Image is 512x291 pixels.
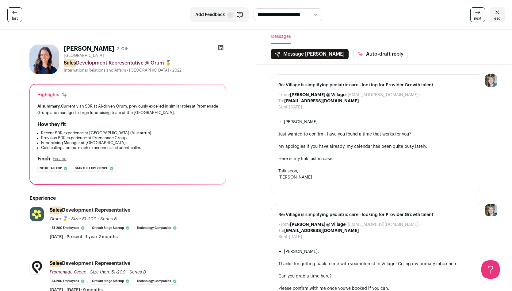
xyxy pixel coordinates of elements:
[98,216,99,222] span: ·
[494,16,500,21] span: esc
[278,131,472,137] div: Just wanted to confirm, have you found a time that works for you?
[490,7,505,22] a: esc
[470,7,485,22] a: next
[41,145,218,150] li: Cold calling and outreach experience as student caller.
[289,104,302,110] dd: [DATE]
[195,12,225,18] span: Add Feedback
[100,217,117,221] span: Series B
[278,157,334,161] a: Here is my link just in case.
[284,99,359,103] b: [EMAIL_ADDRESS][DOMAIN_NAME]
[37,92,68,98] div: Highlights
[278,119,472,125] div: Hi [PERSON_NAME],
[75,165,108,171] span: Startup experience
[135,225,179,231] li: Technology Companies
[50,278,87,285] li: 51-200 employees
[278,274,332,278] a: Can you grab a time here?
[290,92,421,98] dd: <[EMAIL_ADDRESS][DOMAIN_NAME]>
[127,269,128,275] span: ·
[90,225,132,231] li: Growth Stage Startup
[37,155,50,163] h2: Finch
[12,16,18,21] span: last
[290,222,421,228] dd: <[EMAIL_ADDRESS][DOMAIN_NAME]>
[129,270,146,274] span: Series B
[41,136,218,140] li: Previous SDR experience at Promenade Group.
[289,234,302,240] dd: [DATE]
[50,260,130,267] div: Development Representative
[474,16,481,21] span: next
[278,98,284,104] dt: To:
[278,261,472,267] div: Thanks for getting back to me with your interest in Village! Cc'ing my primary inbox here.
[30,207,44,221] img: 2a01ac21b2f59eaaafd52ce286034a7d2cba87e6091d7a07ba9ac2501fa68702.jpg
[278,104,289,110] dt: Sent:
[271,30,291,44] button: Messages
[278,234,289,240] dt: Sent:
[278,144,472,150] div: My apologies if you have already, my calendar has been quite busy lately.
[50,225,87,231] li: 51-200 employees
[41,131,218,136] li: Recent SDR experience at [GEOGRAPHIC_DATA] (AI startup).
[227,12,234,18] span: F
[41,140,218,145] li: Fundraising Manager at [GEOGRAPHIC_DATA].
[278,249,472,255] div: Hi [PERSON_NAME],
[190,7,249,22] button: Add Feedback F
[64,59,76,67] mark: Sales
[7,7,22,22] a: last
[117,46,128,52] div: 2 YOE
[290,93,346,97] b: [PERSON_NAME] @ Village
[135,278,179,285] li: Technology Companies
[278,228,284,234] dt: To:
[64,68,226,73] div: International Relations and Affairs - [GEOGRAPHIC_DATA] - 2022
[481,260,500,279] iframe: Help Scout Beacon - Open
[64,53,104,58] span: [GEOGRAPHIC_DATA]
[88,270,126,274] span: · Size then: 51-200
[50,270,86,274] span: Promenade Group
[485,74,497,87] img: 6494470-medium_jpg
[29,195,226,202] h2: Experience
[284,229,359,233] b: [EMAIL_ADDRESS][DOMAIN_NAME]
[64,45,114,53] h1: [PERSON_NAME]
[37,103,218,116] div: Currently an SDR at AI-driven Orum, previously excelled in similar roles at Promenade Group and m...
[278,212,472,218] span: Re: Village is simplifying pediatric care - looking for Provider Growth talent
[50,234,118,240] span: [DATE] - Present · 1 year 2 months
[278,174,472,180] div: [PERSON_NAME]
[50,260,62,267] mark: Sales
[30,260,44,274] img: 13053b3b1abcbe927dfebc7fd81ad2596dcd6ce01d61a9aea433148a5e54be69.jpg
[50,207,130,214] div: Development Representative
[278,168,472,174] div: Talk soon,
[353,49,407,59] button: Auto-draft reply
[278,92,290,98] dt: From:
[40,165,62,171] span: No retail exp
[50,217,67,221] span: Orum 🥇
[278,222,290,228] dt: From:
[53,156,67,161] button: Expand
[69,217,97,221] span: · Size: 51-200
[37,121,66,128] h2: How they fit
[485,204,497,216] img: 6494470-medium_jpg
[29,45,59,74] img: fcf4c2e11feeddc093a336693a632b714d775315e229ff89ed63a168b4785730.jpg
[278,82,472,88] span: Re: Village is simplifying pediatric care - looking for Provider Growth talent
[90,278,132,285] li: Growth Stage Startup
[290,222,346,227] b: [PERSON_NAME] @ Village
[37,104,61,108] span: AI summary:
[64,59,226,67] div: Development Representative @ Orum 🥇
[271,49,349,59] button: Message [PERSON_NAME]
[50,206,62,214] mark: Sales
